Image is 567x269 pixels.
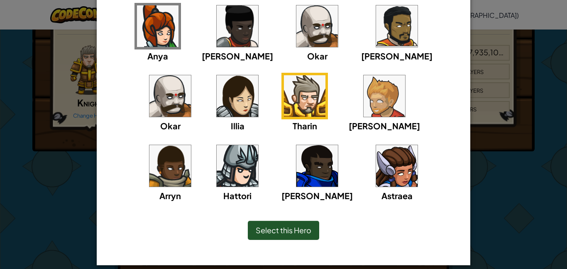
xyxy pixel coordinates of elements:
img: portrait.png [217,145,258,187]
span: Tharin [293,121,317,131]
img: portrait.png [376,145,418,187]
img: portrait.png [284,75,325,117]
img: portrait.png [296,5,338,47]
span: Illia [231,121,244,131]
img: portrait.png [149,145,191,187]
span: Anya [147,51,168,61]
span: [PERSON_NAME] [349,121,420,131]
span: [PERSON_NAME] [361,51,433,61]
img: portrait.png [296,145,338,187]
span: [PERSON_NAME] [202,51,273,61]
span: Hattori [223,190,252,201]
img: portrait.png [137,5,178,47]
img: portrait.png [217,5,258,47]
img: portrait.png [376,5,418,47]
span: Arryn [159,190,181,201]
img: portrait.png [217,75,258,117]
span: Okar [307,51,327,61]
span: Okar [160,121,181,131]
span: Select this Hero [256,225,311,235]
span: Astraea [381,190,413,201]
img: portrait.png [149,75,191,117]
img: portrait.png [364,75,405,117]
span: [PERSON_NAME] [281,190,353,201]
